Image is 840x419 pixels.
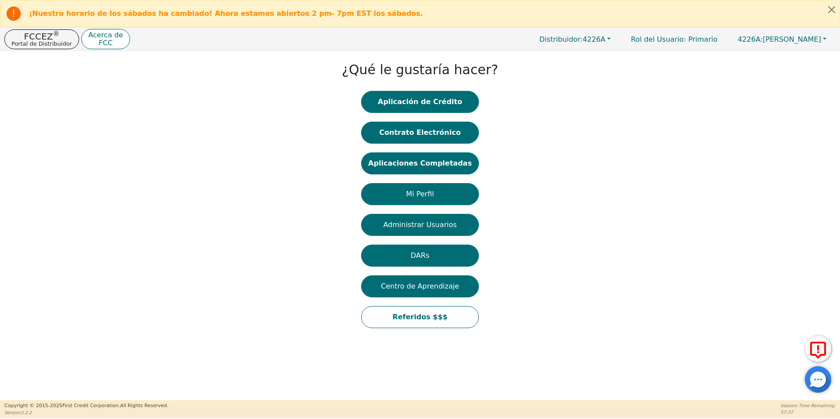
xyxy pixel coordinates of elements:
[361,183,479,205] button: Mi Perfil
[781,409,836,415] p: 57:37
[361,91,479,113] button: Aplicación de Crédito
[4,409,168,416] p: Version 3.2.2
[530,33,620,46] button: Distribuidor:4226A
[539,35,605,43] span: 4226A
[88,40,123,47] p: FCC
[361,245,479,267] button: DARs
[342,62,498,78] h1: ¿Qué le gustaría hacer?
[361,275,479,297] button: Centro de Aprendizaje
[622,31,726,48] p: Primario
[361,214,479,236] button: Administrar Usuarios
[120,403,168,408] span: All Rights Reserved.
[53,30,59,38] sup: ®
[622,31,726,48] a: Rol del Usuario: Primario
[4,402,168,410] p: Copyright © 2015- 2025 First Credit Corporation.
[631,35,686,43] span: Rol del Usuario :
[781,402,836,409] p: Session Time Remaining:
[728,33,836,46] button: 4226A:[PERSON_NAME]
[11,32,72,41] p: FCCEZ
[361,122,479,144] button: Contrato Electrónico
[361,152,479,174] button: Aplicaciones Completadas
[539,35,583,43] span: Distribuidor:
[81,29,130,50] button: Acerca deFCC
[805,336,831,362] button: Reportar Error a FCC
[11,41,72,47] p: Portal de Distribuidor
[738,35,763,43] span: 4226A:
[824,0,840,18] button: Close alert
[361,306,479,328] button: Referidos $$$
[738,35,821,43] span: [PERSON_NAME]
[4,29,79,49] button: FCCEZ®Portal de Distribuidor
[29,9,423,18] b: ¡Nuestro horario de los sábados ha cambiado! Ahora estamos abiertos 2 pm- 7pm EST los sábados.
[88,32,123,39] p: Acerca de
